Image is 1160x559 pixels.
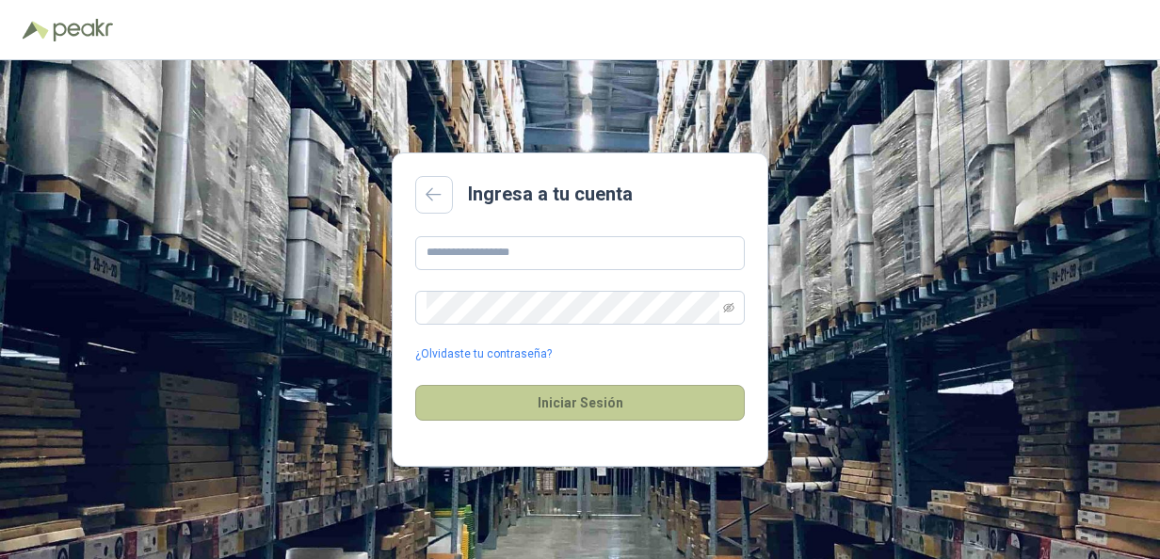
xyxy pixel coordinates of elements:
h2: Ingresa a tu cuenta [468,180,633,209]
span: eye-invisible [723,302,734,313]
a: ¿Olvidaste tu contraseña? [415,345,552,363]
button: Iniciar Sesión [415,385,745,421]
img: Peakr [53,19,113,41]
img: Logo [23,21,49,40]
